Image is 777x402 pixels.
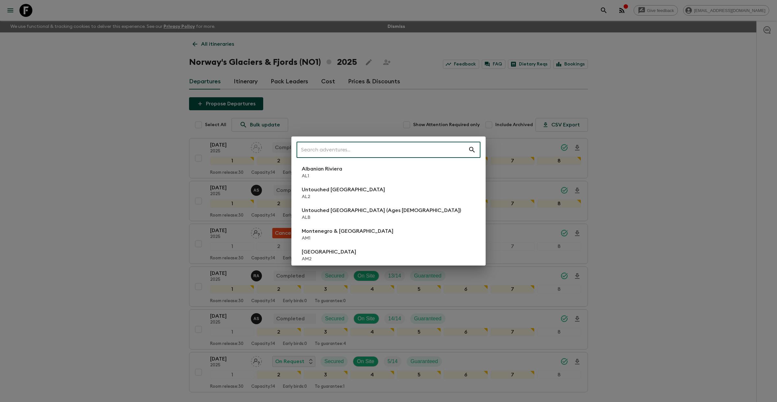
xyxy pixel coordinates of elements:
p: Montenegro & [GEOGRAPHIC_DATA] [302,227,393,235]
input: Search adventures... [297,141,468,159]
p: ALB [302,214,461,221]
p: AM2 [302,256,356,262]
p: AL1 [302,173,342,179]
p: Untouched [GEOGRAPHIC_DATA] [302,186,385,194]
p: Untouched [GEOGRAPHIC_DATA] (Ages [DEMOGRAPHIC_DATA]) [302,207,461,214]
p: [GEOGRAPHIC_DATA] [302,248,356,256]
p: AM1 [302,235,393,242]
p: AL2 [302,194,385,200]
p: Albanian Riviera [302,165,342,173]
